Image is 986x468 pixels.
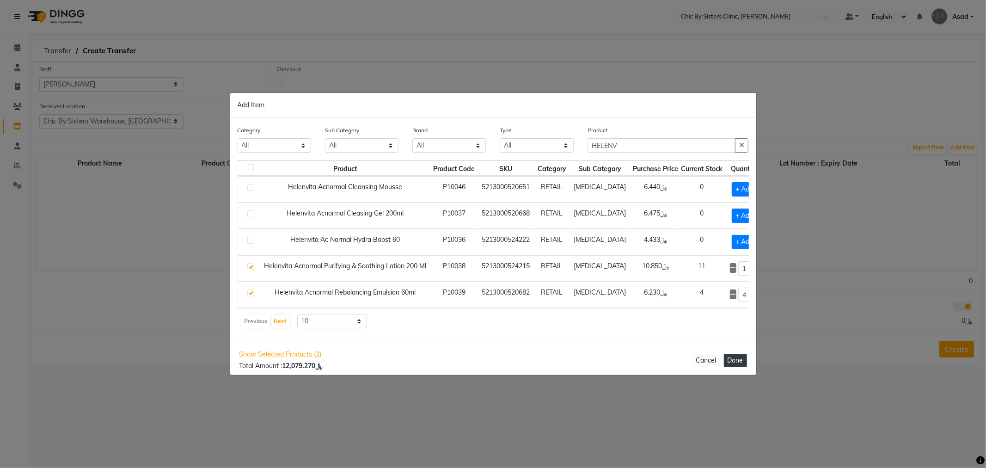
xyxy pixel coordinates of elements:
[680,203,724,229] td: 0
[588,138,736,153] input: Search or Scan Product
[432,160,477,176] th: Product Code
[569,176,632,203] td: [MEDICAL_DATA]
[680,176,724,203] td: 0
[272,315,289,328] button: Next
[259,282,432,308] td: Helenvita Acnormal Rebalancing Emulsion 60ml
[477,203,536,229] td: 5213000520668
[432,203,477,229] td: P10037
[732,182,758,197] span: + Add
[724,160,765,176] th: Quantity
[732,209,758,223] span: + Add
[477,282,536,308] td: 5213000520682
[632,203,680,229] td: ﷼6.475
[632,255,680,282] td: ﷼10.850
[432,255,477,282] td: P10038
[259,203,432,229] td: Helenvita Acnormal Cleasing Gel 200ml
[732,235,758,249] span: + Add
[633,165,679,173] span: Purchase Price
[412,126,428,135] label: Brand
[259,229,432,255] td: Helenvita Ac Normal Hydra Boost 60
[680,282,724,308] td: 4
[238,126,261,135] label: Category
[680,160,724,176] th: Current Stock
[432,282,477,308] td: P10039
[432,176,477,203] td: P10046
[536,282,569,308] td: RETAIL
[569,255,632,282] td: [MEDICAL_DATA]
[680,229,724,255] td: 0
[259,255,432,282] td: Helenvita Acnormal Purifying & Soothing Lotion 200 Ml
[536,176,569,203] td: RETAIL
[569,282,632,308] td: [MEDICAL_DATA]
[569,308,632,334] td: [MEDICAL_DATA]
[477,229,536,255] td: 5213000524222
[569,203,632,229] td: [MEDICAL_DATA]
[536,229,569,255] td: RETAIL
[569,229,632,255] td: [MEDICAL_DATA]
[259,160,432,176] th: Product
[632,282,680,308] td: ﷼6.230
[282,362,323,370] b: ﷼12,079.270
[536,203,569,229] td: RETAIL
[432,229,477,255] td: P10036
[477,308,536,334] td: 5213000528374
[569,160,632,176] th: Sub Category
[632,308,680,334] td: ﷼17.150
[500,126,512,135] label: Type
[536,308,569,334] td: RETAIL
[724,354,747,367] button: Done
[239,350,323,359] span: Show Selected Products (2)
[477,255,536,282] td: 5213000524215
[632,229,680,255] td: ﷼4.433
[477,176,536,203] td: 5213000520651
[259,176,432,203] td: Helenvita Acnormal Cleansing Mousse
[632,176,680,203] td: ﷼6.440
[230,93,756,118] div: Add Item
[477,160,536,176] th: SKU
[239,362,323,370] span: Total Amount :
[325,126,359,135] label: Sub Category
[588,126,607,135] label: Product
[536,255,569,282] td: RETAIL
[259,308,432,334] td: Helenvita Eye Repair Ampoules 2ml
[432,308,477,334] td: P10044
[680,308,724,334] td: 7
[536,160,569,176] th: Category
[680,255,724,282] td: 11
[692,354,720,367] button: Cancel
